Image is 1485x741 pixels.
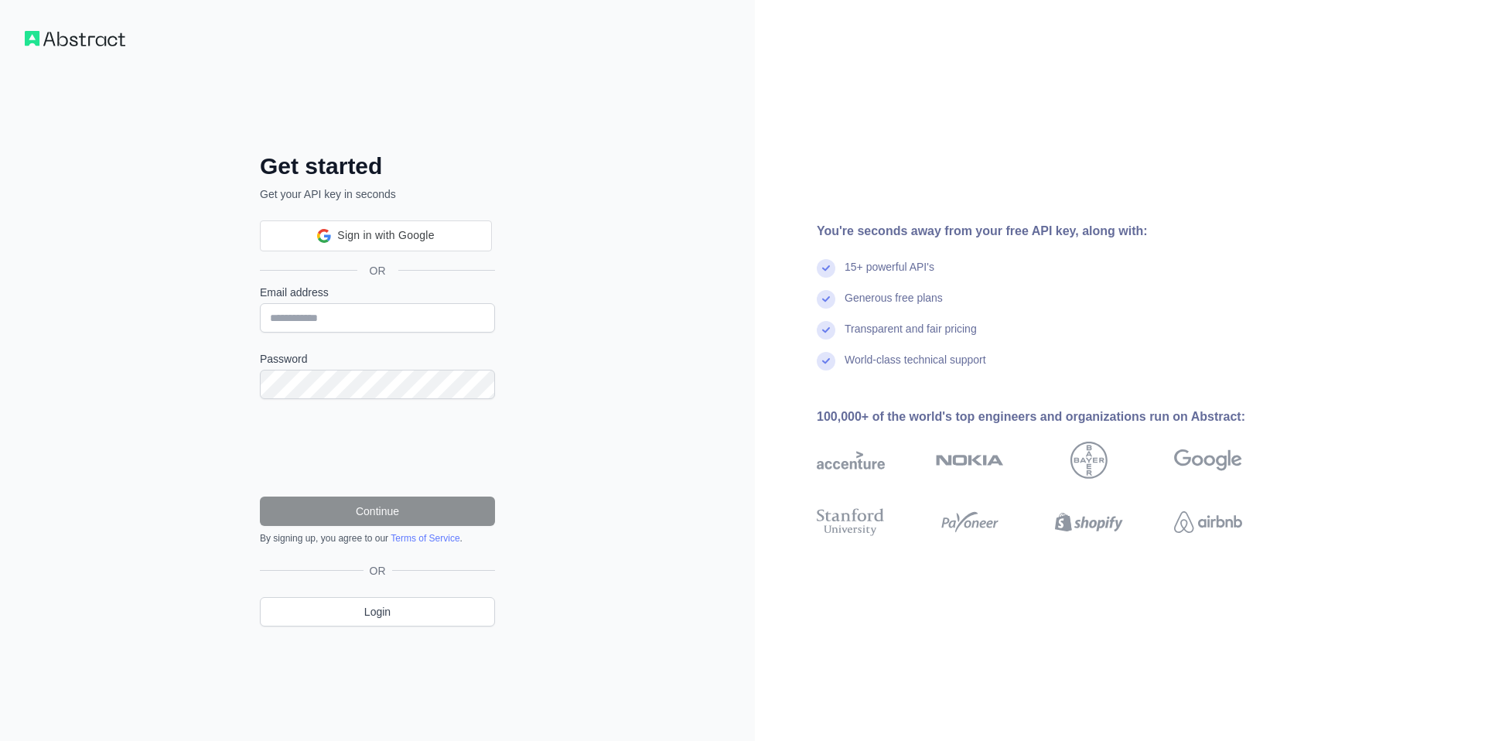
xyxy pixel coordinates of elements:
[817,442,885,479] img: accenture
[817,222,1292,241] div: You're seconds away from your free API key, along with:
[845,321,977,352] div: Transparent and fair pricing
[260,220,492,251] div: Sign in with Google
[260,418,495,478] iframe: reCAPTCHA
[1070,442,1108,479] img: bayer
[1174,442,1242,479] img: google
[817,290,835,309] img: check mark
[391,533,459,544] a: Terms of Service
[845,259,934,290] div: 15+ powerful API's
[817,259,835,278] img: check mark
[260,351,495,367] label: Password
[337,227,434,244] span: Sign in with Google
[260,597,495,627] a: Login
[1174,505,1242,539] img: airbnb
[25,31,125,46] img: Workflow
[357,263,398,278] span: OR
[817,352,835,370] img: check mark
[260,497,495,526] button: Continue
[936,505,1004,539] img: payoneer
[845,352,986,383] div: World-class technical support
[817,321,835,340] img: check mark
[817,505,885,539] img: stanford university
[936,442,1004,479] img: nokia
[364,563,392,579] span: OR
[845,290,943,321] div: Generous free plans
[260,186,495,202] p: Get your API key in seconds
[1055,505,1123,539] img: shopify
[260,285,495,300] label: Email address
[260,152,495,180] h2: Get started
[260,532,495,545] div: By signing up, you agree to our .
[817,408,1292,426] div: 100,000+ of the world's top engineers and organizations run on Abstract:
